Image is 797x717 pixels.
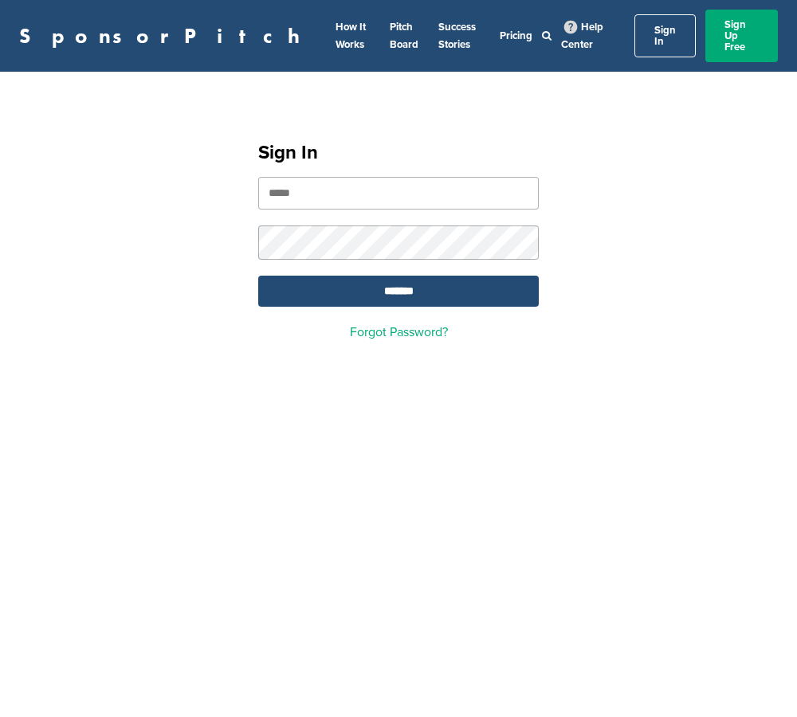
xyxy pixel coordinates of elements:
a: Forgot Password? [350,324,448,340]
a: Success Stories [438,21,476,51]
a: Sign Up Free [705,10,778,62]
a: Pitch Board [390,21,418,51]
a: Pricing [500,29,532,42]
h1: Sign In [258,139,539,167]
a: Help Center [561,18,603,54]
a: SponsorPitch [19,25,310,46]
a: Sign In [634,14,696,57]
a: How It Works [336,21,366,51]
